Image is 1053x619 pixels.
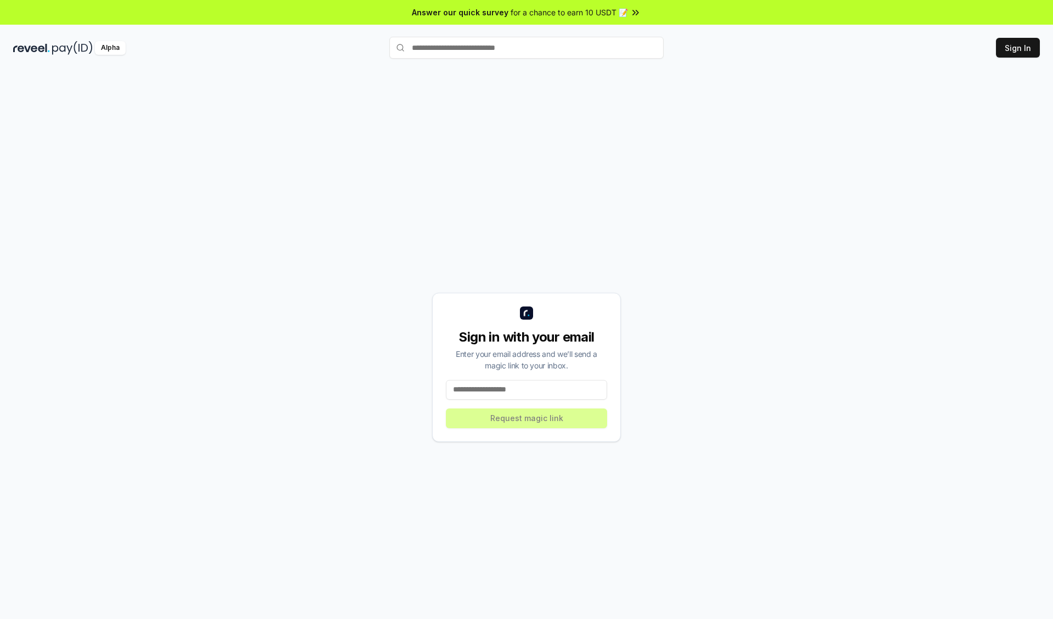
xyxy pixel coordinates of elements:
div: Enter your email address and we’ll send a magic link to your inbox. [446,348,607,371]
img: reveel_dark [13,41,50,55]
img: pay_id [52,41,93,55]
div: Sign in with your email [446,328,607,346]
span: for a chance to earn 10 USDT 📝 [511,7,628,18]
button: Sign In [996,38,1040,58]
span: Answer our quick survey [412,7,508,18]
div: Alpha [95,41,126,55]
img: logo_small [520,306,533,320]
